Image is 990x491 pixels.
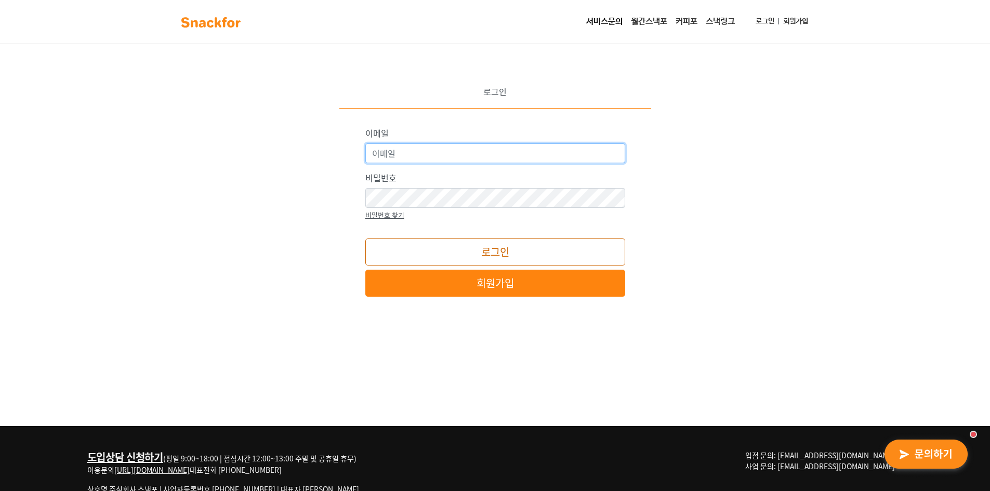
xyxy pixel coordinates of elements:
[134,329,200,355] a: 설정
[339,85,651,109] div: 로그인
[671,11,702,32] a: 커피포
[751,12,778,31] a: 로그인
[3,329,69,355] a: 홈
[33,345,39,353] span: 홈
[95,346,108,354] span: 대화
[87,449,163,465] a: 도입상담 신청하기
[69,329,134,355] a: 대화
[745,450,895,471] span: 입점 문의: [EMAIL_ADDRESS][DOMAIN_NAME] 사업 문의: [EMAIL_ADDRESS][DOMAIN_NAME]
[779,12,812,31] a: 회원가입
[365,143,625,163] input: 이메일
[365,270,625,297] a: 회원가입
[627,11,671,32] a: 월간스낵포
[702,11,739,32] a: 스낵링크
[365,210,404,220] small: 비밀번호 찾기
[178,14,244,31] img: background-main-color.svg
[114,465,190,475] a: [URL][DOMAIN_NAME]
[365,238,625,266] button: 로그인
[582,11,627,32] a: 서비스문의
[161,345,173,353] span: 설정
[365,171,397,184] label: 비밀번호
[365,127,389,139] label: 이메일
[87,450,359,475] div: (평일 9:00~18:00 | 점심시간 12:00~13:00 주말 및 공휴일 휴무) 이용문의 대표전화 [PHONE_NUMBER]
[365,208,404,220] a: 비밀번호 찾기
